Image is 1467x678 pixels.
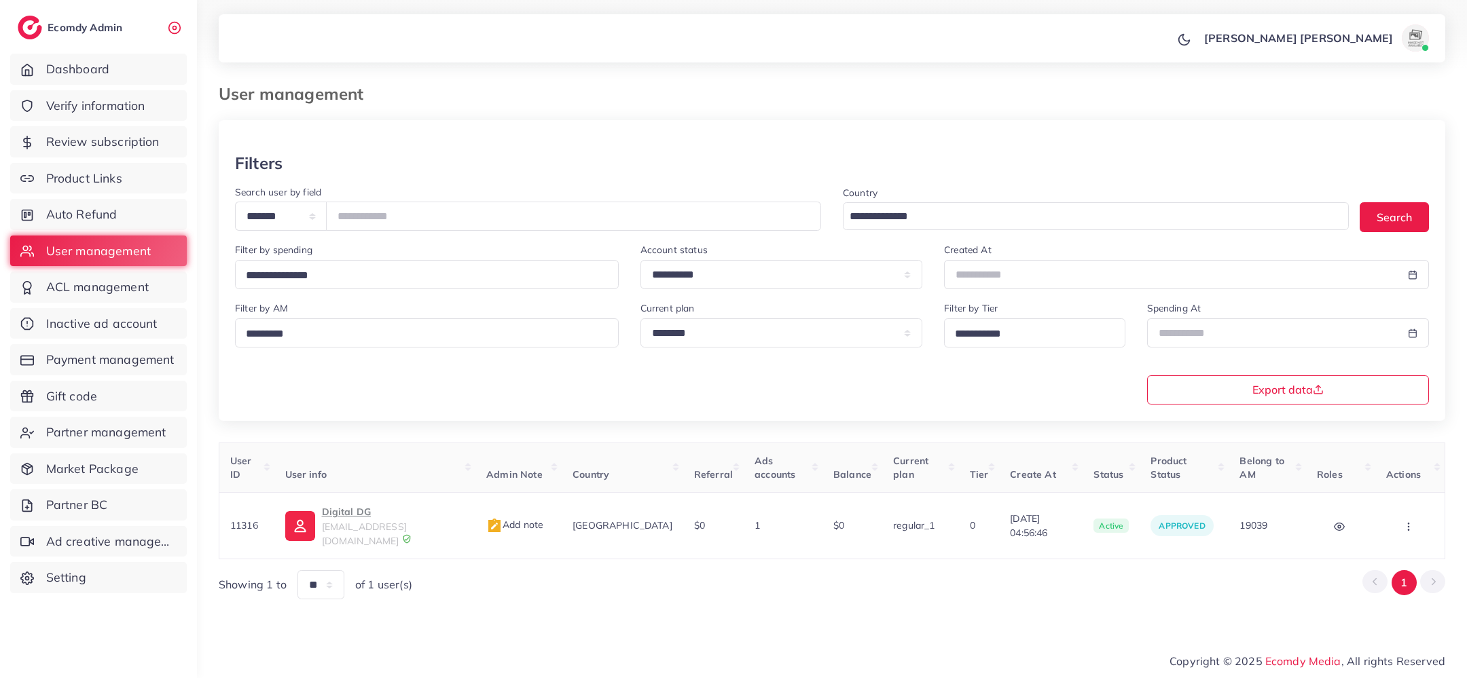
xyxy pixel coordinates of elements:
span: Auto Refund [46,206,117,223]
a: [PERSON_NAME] [PERSON_NAME]avatar [1197,24,1434,52]
a: Market Package [10,453,187,485]
span: Setting [46,569,86,586]
span: Partner BC [46,496,108,514]
div: Search for option [843,202,1349,230]
span: Inactive ad account [46,315,158,333]
a: Product Links [10,163,187,194]
a: Gift code [10,381,187,412]
span: Payment management [46,351,175,369]
input: Search for option [950,324,1107,345]
ul: Pagination [1362,570,1445,595]
a: Payment management [10,344,187,375]
a: Ad creative management [10,526,187,557]
input: Search for option [241,265,601,286]
div: Search for option [235,260,619,289]
input: Search for option [845,206,1331,227]
img: avatar [1402,24,1429,52]
a: logoEcomdy Admin [18,16,126,39]
div: Search for option [235,318,619,347]
a: Setting [10,562,187,593]
span: Gift code [46,388,97,405]
span: Dashboard [46,60,109,78]
div: Search for option [944,318,1125,347]
a: Auto Refund [10,199,187,230]
img: logo [18,16,42,39]
span: User management [46,242,151,260]
span: Market Package [46,460,139,478]
h2: Ecomdy Admin [48,21,126,34]
a: Review subscription [10,126,187,157]
span: Product Links [46,170,122,187]
a: Partner management [10,417,187,448]
button: Go to page 1 [1392,570,1417,595]
span: Ad creative management [46,533,177,550]
a: Dashboard [10,54,187,85]
span: Partner management [46,423,166,441]
a: User management [10,236,187,267]
a: Inactive ad account [10,308,187,339]
input: Search for option [241,324,601,345]
span: Verify information [46,97,145,115]
span: ACL management [46,278,149,296]
a: ACL management [10,271,187,303]
a: Verify information [10,90,187,121]
span: Review subscription [46,133,160,151]
p: [PERSON_NAME] [PERSON_NAME] [1204,30,1393,46]
a: Partner BC [10,489,187,521]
